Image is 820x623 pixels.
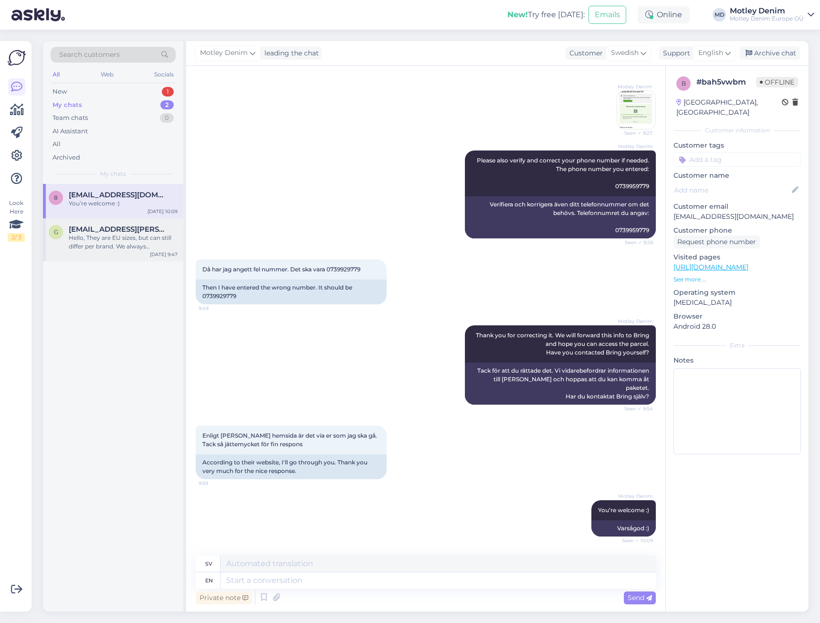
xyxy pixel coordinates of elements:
div: Web [99,68,116,81]
span: 88maka25@gmail.com [69,191,168,199]
b: New! [507,10,528,19]
div: [DATE] 10:09 [147,208,178,215]
span: Send [628,593,652,602]
span: Motley Denim [617,83,652,90]
span: You’re welcome :) [598,506,649,514]
span: Seen ✓ 9:54 [617,405,653,412]
div: Socials [152,68,176,81]
p: Operating system [673,288,801,298]
div: sv [205,556,212,572]
div: # bah5vwbm [696,76,756,88]
div: My chats [53,100,82,110]
span: Enligt [PERSON_NAME] hemsida är det via er som jag ska gå. Tack så jättemycket för fin respons [202,432,378,448]
div: 0 [160,113,174,123]
div: [DATE] 9:47 [150,251,178,258]
span: g [54,228,58,236]
div: You’re welcome :) [69,199,178,208]
span: Motley Denim [617,493,653,500]
div: leading the chat [261,48,319,58]
div: Customer [566,48,603,58]
div: Verifiera och korrigera även ditt telefonnummer om det behövs. Telefonnumret du angav: 0739959779 [465,196,656,238]
div: Look Here [8,199,25,242]
div: All [51,68,62,81]
div: AI Assistant [53,127,88,136]
div: Archived [53,153,80,162]
a: Motley DenimMotley Denim Europe OÜ [730,7,814,22]
img: Attachment [617,91,655,129]
p: Android 28.0 [673,322,801,332]
span: Swedish [611,48,639,58]
a: [URL][DOMAIN_NAME] [673,263,748,271]
div: Online [638,6,690,23]
div: Hello, They are EU sizes, but can still differ per brand. We always recommend checking the size g... [69,234,178,251]
span: 9:49 [199,305,234,312]
p: Customer email [673,202,801,212]
input: Add a tag [673,152,801,167]
p: See more ... [673,275,801,284]
img: Askly Logo [8,49,26,67]
div: Then I have entered the wrong number. It should be 0739929779 [196,279,387,304]
div: Try free [DATE]: [507,9,585,21]
div: Support [659,48,690,58]
span: Då har jag angett fel nummer. Det ska vara 0739929779 [202,266,360,273]
p: Visited pages [673,252,801,262]
div: [GEOGRAPHIC_DATA], [GEOGRAPHIC_DATA] [676,97,782,118]
span: Seen ✓ 9:27 [617,129,652,137]
div: Customer information [673,126,801,135]
p: [MEDICAL_DATA] [673,298,801,308]
div: Motley Denim Europe OÜ [730,15,804,22]
span: 9:59 [199,480,234,487]
div: Motley Denim [730,7,804,15]
span: Seen ✓ 9:28 [617,239,653,246]
span: Motley Denim [200,48,248,58]
div: All [53,140,61,149]
span: English [698,48,723,58]
div: 2 / 3 [8,233,25,242]
span: goran.hanning@gmail.com [69,225,168,234]
p: [EMAIL_ADDRESS][DOMAIN_NAME] [673,212,801,222]
div: en [205,572,213,589]
span: Search customers [59,50,120,60]
span: Seen ✓ 10:09 [617,537,653,544]
span: Motley Denim [617,143,653,150]
span: Motley Denim [617,318,653,325]
div: Extra [673,341,801,350]
p: Notes [673,355,801,365]
p: Customer name [673,171,801,181]
span: My chats [100,170,126,178]
div: New [53,87,67,97]
span: Please also verify and correct your phone number if needed. The phone number you entered: 0739959779 [477,157,651,190]
div: Varsågod :) [591,520,656,537]
span: 8 [54,194,58,201]
span: b [682,80,686,87]
div: According to their website, I'll go through you. Thank you very much for the nice response. [196,454,387,479]
p: Browser [673,311,801,322]
span: Offline [756,77,798,87]
div: Team chats [53,113,88,123]
span: Thank you for correcting it. We will forward this info to Bring and hope you can access the parce... [476,332,651,356]
div: 1 [162,87,174,97]
input: Add name [674,185,790,195]
div: Archive chat [740,47,800,60]
div: 2 [160,100,174,110]
button: Emails [589,6,626,24]
p: Customer tags [673,140,801,150]
div: MD [713,8,726,21]
div: Tack för att du rättade det. Vi vidarebefordrar informationen till [PERSON_NAME] och hoppas att d... [465,363,656,405]
div: Private note [196,591,252,604]
p: Customer phone [673,226,801,236]
div: Request phone number [673,236,760,248]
